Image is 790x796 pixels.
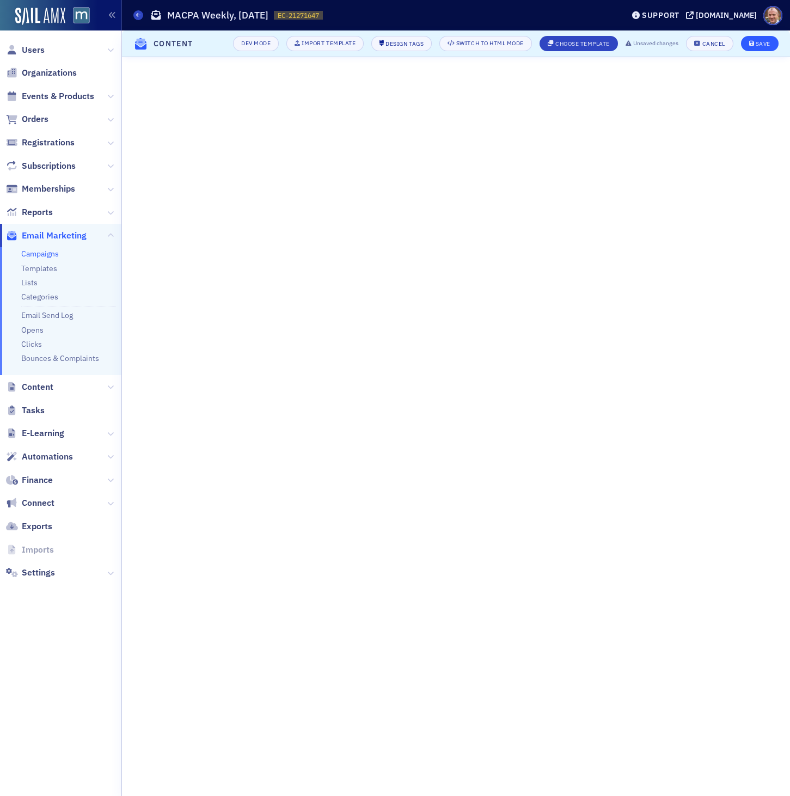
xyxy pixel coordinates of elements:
[6,44,45,56] a: Users
[696,10,757,20] div: [DOMAIN_NAME]
[6,160,76,172] a: Subscriptions
[6,67,77,79] a: Organizations
[555,41,610,47] div: Choose Template
[22,67,77,79] span: Organizations
[21,310,73,320] a: Email Send Log
[6,137,75,149] a: Registrations
[167,9,268,22] h1: MACPA Weekly, [DATE]
[22,544,54,556] span: Imports
[686,11,761,19] button: [DOMAIN_NAME]
[286,36,364,51] button: Import Template
[22,451,73,463] span: Automations
[22,427,64,439] span: E-Learning
[540,36,618,51] button: Choose Template
[22,90,94,102] span: Events & Products
[65,7,90,26] a: View Homepage
[6,183,75,195] a: Memberships
[22,183,75,195] span: Memberships
[6,474,53,486] a: Finance
[439,36,532,51] button: Switch to HTML Mode
[21,325,44,335] a: Opens
[21,339,42,349] a: Clicks
[702,41,725,47] div: Cancel
[22,113,48,125] span: Orders
[6,90,94,102] a: Events & Products
[6,544,54,556] a: Imports
[6,405,45,417] a: Tasks
[278,11,319,20] span: EC-21271647
[6,521,52,532] a: Exports
[21,353,99,363] a: Bounces & Complaints
[6,381,53,393] a: Content
[22,160,76,172] span: Subscriptions
[154,38,193,50] h4: Content
[633,39,678,48] span: Unsaved changes
[371,36,432,51] button: Design Tags
[15,8,65,25] img: SailAMX
[642,10,679,20] div: Support
[456,40,524,46] div: Switch to HTML Mode
[21,292,58,302] a: Categories
[73,7,90,24] img: SailAMX
[763,6,782,25] span: Profile
[22,44,45,56] span: Users
[22,497,54,509] span: Connect
[22,206,53,218] span: Reports
[6,451,73,463] a: Automations
[6,113,48,125] a: Orders
[6,427,64,439] a: E-Learning
[22,381,53,393] span: Content
[22,137,75,149] span: Registrations
[6,230,87,242] a: Email Marketing
[22,567,55,579] span: Settings
[22,230,87,242] span: Email Marketing
[233,36,279,51] button: Dev Mode
[6,206,53,218] a: Reports
[6,497,54,509] a: Connect
[22,405,45,417] span: Tasks
[22,474,53,486] span: Finance
[302,40,356,46] div: Import Template
[6,567,55,579] a: Settings
[756,41,770,47] div: Save
[21,264,57,273] a: Templates
[22,521,52,532] span: Exports
[741,36,779,51] button: Save
[385,41,424,47] div: Design Tags
[21,278,38,287] a: Lists
[686,36,733,51] button: Cancel
[21,249,59,259] a: Campaigns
